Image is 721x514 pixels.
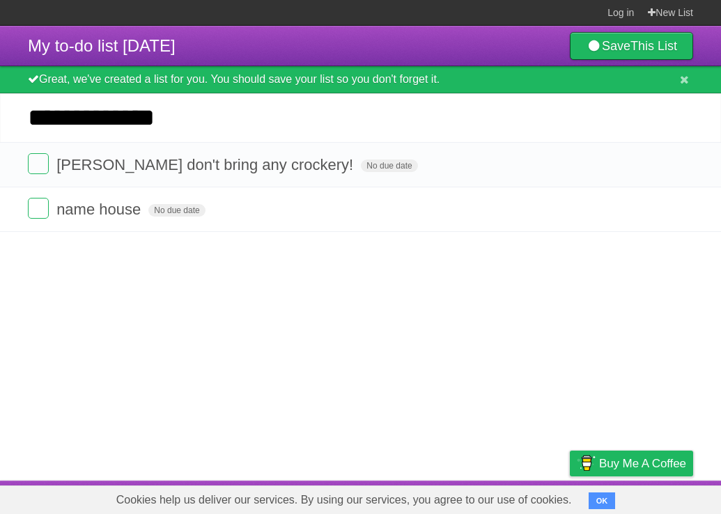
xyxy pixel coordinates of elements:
label: Done [28,198,49,219]
span: Cookies help us deliver our services. By using our services, you agree to our use of cookies. [102,486,586,514]
span: name house [56,201,144,218]
span: Buy me a coffee [599,451,686,476]
span: My to-do list [DATE] [28,36,176,55]
a: Buy me a coffee [570,451,693,476]
label: Done [28,153,49,174]
a: About [385,484,414,511]
span: No due date [148,204,205,217]
a: Privacy [552,484,588,511]
img: Buy me a coffee [577,451,596,475]
a: Suggest a feature [605,484,693,511]
a: Terms [504,484,535,511]
a: Developers [431,484,487,511]
span: No due date [361,159,417,172]
a: SaveThis List [570,32,693,60]
b: This List [630,39,677,53]
button: OK [589,492,616,509]
span: [PERSON_NAME] don't bring any crockery! [56,156,357,173]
